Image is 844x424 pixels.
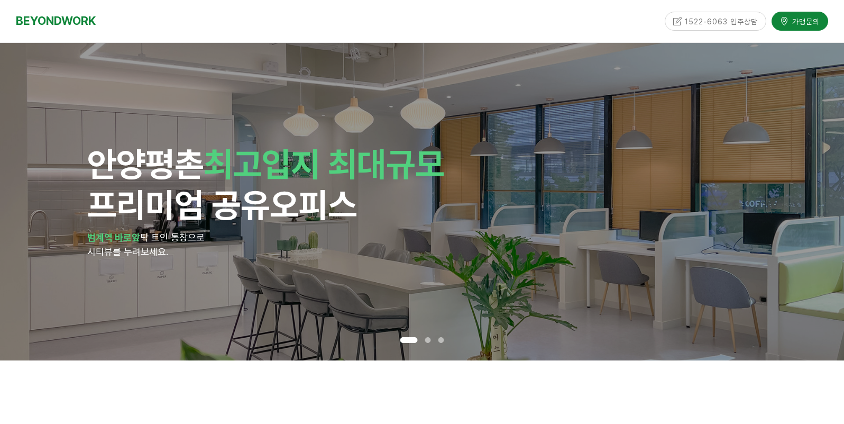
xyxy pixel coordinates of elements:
[789,14,820,25] span: 가맹문의
[87,232,140,243] strong: 범계역 바로앞
[16,11,96,31] a: BEYONDWORK
[772,10,828,29] a: 가맹문의
[140,232,205,243] span: 탁 트인 통창으로
[87,246,168,257] span: 시티뷰를 누려보세요.
[145,144,204,184] span: 평촌
[87,144,444,225] span: 안양 프리미엄 공유오피스
[204,144,444,184] span: 최고입지 최대규모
